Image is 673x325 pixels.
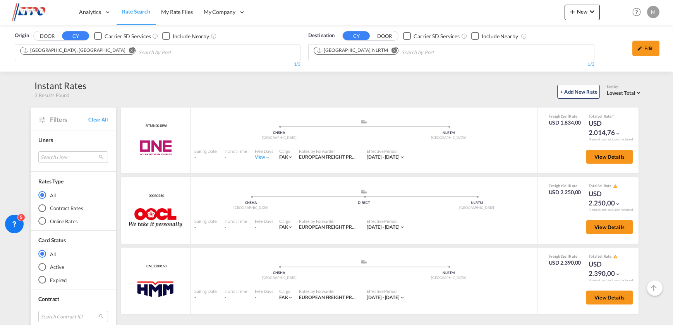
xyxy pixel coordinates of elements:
[173,32,209,40] div: Include Nearby
[597,254,604,258] span: Sell
[586,220,633,234] button: View Details
[79,8,101,16] span: Analytics
[19,44,215,59] md-chips-wrap: Chips container. Use arrow keys to select chips.
[194,154,217,161] div: -
[367,154,400,160] span: [DATE] - [DATE]
[562,254,569,258] span: Sell
[647,6,659,18] div: M
[589,189,627,208] div: USD 2.250,00
[299,288,359,294] div: Rates by Forwarder
[343,31,370,40] button: CY
[38,204,108,212] md-radio-button: Contract Rates
[586,291,633,304] button: View Details
[612,254,618,260] button: icon-alert
[594,224,625,230] span: View Details
[584,137,639,142] div: Remark and Inclusion included
[400,224,405,230] md-icon: icon-chevron-down
[23,47,127,54] div: Press delete to remove this chip.
[607,90,635,96] span: Lowest Total
[594,294,625,301] span: View Details
[589,260,627,278] div: USD 2.390,00
[371,32,398,41] button: DOOR
[586,150,633,164] button: View Details
[594,154,625,160] span: View Details
[144,123,167,128] div: Contract / Rate Agreement / Tariff / Spot Pricing Reference Number: RTMN00189A
[400,154,405,160] md-icon: icon-chevron-down
[225,218,247,224] div: Transit Time
[587,7,597,16] md-icon: icon-chevron-down
[367,148,405,154] div: Effective Period
[34,32,61,41] button: DOOR
[613,254,618,259] md-icon: icon-alert
[135,279,176,298] img: HMM
[521,33,527,39] md-icon: Unchecked: Ignores neighbouring ports when fetching rates.Checked : Includes neighbouring ports w...
[62,31,89,40] button: CY
[255,294,256,301] div: -
[403,32,460,40] md-checkbox: Checkbox No Ink
[194,224,217,231] div: -
[255,148,273,154] div: Free Days
[144,264,167,269] span: CNL2200163
[34,92,69,99] span: 3 Results Found
[597,114,604,118] span: Sell
[549,259,581,267] div: USD 2.390,00
[38,178,64,185] div: Rates Type
[279,288,294,294] div: Cargo
[584,208,639,212] div: Remark and Inclusion included
[420,200,533,205] div: NLRTM
[364,135,534,140] div: [GEOGRAPHIC_DATA]
[147,193,164,198] span: 00030250
[38,263,108,271] md-radio-button: Active
[364,270,534,275] div: NLRTM
[549,188,581,196] div: USD 2.250,00
[615,131,620,136] md-icon: icon-chevron-down
[367,224,400,231] div: 23 Aug 2025 - 14 Sep 2025
[288,295,293,300] md-icon: icon-chevron-down
[255,288,273,294] div: Free Days
[612,183,618,189] button: icon-alert
[38,250,108,258] md-radio-button: All
[400,295,405,300] md-icon: icon-chevron-down
[613,184,618,188] md-icon: icon-alert
[367,288,405,294] div: Effective Period
[15,32,29,39] span: Origin
[607,88,642,97] md-select: Select: Lowest Total
[279,224,288,230] span: FAK
[23,47,125,54] div: Shanghai, CNSHA
[632,41,659,56] div: icon-pencilEdit
[38,137,53,143] span: Liners
[299,148,359,154] div: Rates by Forwarder
[194,294,217,301] div: -
[279,218,294,224] div: Cargo
[359,260,369,263] md-icon: assets/icons/custom/ship-fill.svg
[139,46,212,59] input: Search by Port
[589,119,627,137] div: USD 2.014,76
[279,294,288,300] span: FAK
[288,154,293,160] md-icon: icon-chevron-down
[255,154,271,161] div: Viewicon-chevron-down
[316,47,390,54] div: Press delete to remove this chip.
[308,32,335,39] span: Destination
[265,155,270,160] md-icon: icon-chevron-down
[194,130,364,135] div: CNSHA
[255,218,273,224] div: Free Days
[161,9,193,15] span: My Rate Files
[359,120,369,123] md-icon: assets/icons/custom/ship-fill.svg
[589,113,627,119] div: Total Rate
[549,113,581,119] div: Freight Rate
[194,218,217,224] div: Sailing Date
[557,85,600,99] button: + Add New Rate
[50,115,88,124] span: Filters
[359,190,369,193] md-icon: assets/icons/custom/ship-fill.svg
[308,61,594,68] div: 1/3
[615,272,620,277] md-icon: icon-chevron-down
[124,47,135,55] button: Remove
[312,44,478,59] md-chips-wrap: Chips container. Use arrow keys to select chips.
[597,183,604,188] span: Sell
[420,205,533,210] div: [GEOGRAPHIC_DATA]
[568,7,577,16] md-icon: icon-plus 400-fg
[367,294,400,300] span: [DATE] - [DATE]
[630,5,643,19] span: Help
[402,46,475,59] input: Search by Port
